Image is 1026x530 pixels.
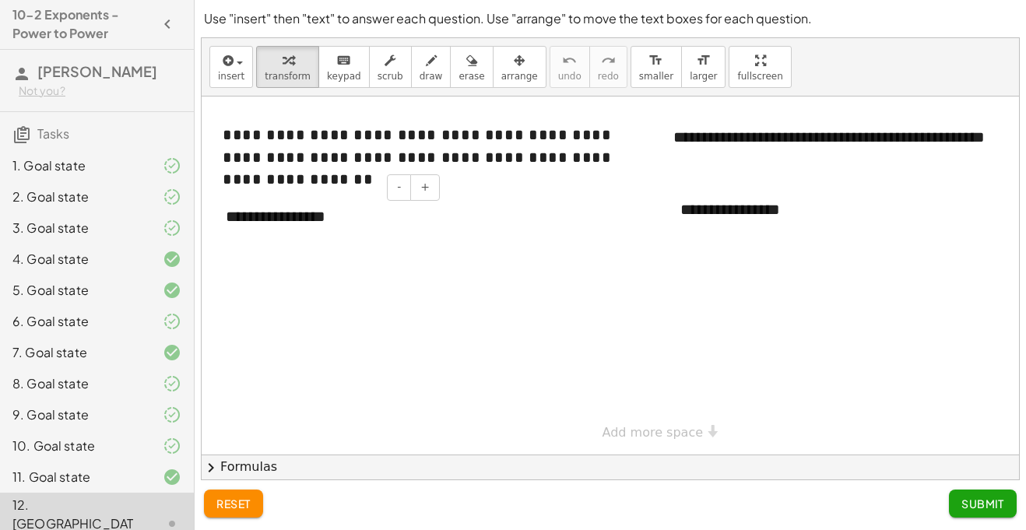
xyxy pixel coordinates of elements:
[369,46,412,88] button: scrub
[450,46,493,88] button: erase
[336,51,351,70] i: keyboard
[737,71,782,82] span: fullscreen
[163,374,181,393] i: Task finished and part of it marked as correct.
[209,46,253,88] button: insert
[163,405,181,424] i: Task finished and part of it marked as correct.
[163,468,181,486] i: Task finished and correct.
[639,71,673,82] span: smaller
[562,51,577,70] i: undo
[411,46,452,88] button: draw
[387,174,411,201] button: -
[12,437,138,455] div: 10. Goal state
[163,281,181,300] i: Task finished and correct.
[420,181,430,193] span: +
[558,71,582,82] span: undo
[202,458,220,477] span: chevron_right
[378,71,403,82] span: scrub
[12,156,138,175] div: 1. Goal state
[163,312,181,331] i: Task finished and part of it marked as correct.
[681,46,726,88] button: format_sizelarger
[12,312,138,331] div: 6. Goal state
[648,51,663,70] i: format_size
[163,250,181,269] i: Task finished and correct.
[204,490,263,518] button: reset
[12,5,153,43] h4: 10-2 Exponents - Power to Power
[37,62,157,80] span: [PERSON_NAME]
[696,51,711,70] i: format_size
[397,181,401,193] span: -
[12,374,138,393] div: 8. Goal state
[589,46,627,88] button: redoredo
[12,468,138,486] div: 11. Goal state
[12,188,138,206] div: 2. Goal state
[550,46,590,88] button: undoundo
[949,490,1017,518] button: Submit
[12,250,138,269] div: 4. Goal state
[690,71,717,82] span: larger
[410,174,440,201] button: +
[37,125,69,142] span: Tasks
[12,405,138,424] div: 9. Goal state
[420,71,443,82] span: draw
[19,83,181,99] div: Not you?
[163,219,181,237] i: Task finished and part of it marked as correct.
[202,455,1019,479] button: chevron_rightFormulas
[318,46,370,88] button: keyboardkeypad
[327,71,361,82] span: keypad
[601,51,616,70] i: redo
[218,71,244,82] span: insert
[163,437,181,455] i: Task finished and part of it marked as correct.
[12,281,138,300] div: 5. Goal state
[598,71,619,82] span: redo
[459,71,484,82] span: erase
[603,425,704,440] span: Add more space
[12,343,138,362] div: 7. Goal state
[163,156,181,175] i: Task finished and part of it marked as correct.
[204,9,1017,28] p: Use "insert" then "text" to answer each question. Use "arrange" to move the text boxes for each q...
[729,46,791,88] button: fullscreen
[163,343,181,362] i: Task finished and correct.
[265,71,311,82] span: transform
[501,71,538,82] span: arrange
[12,219,138,237] div: 3. Goal state
[216,497,251,511] span: reset
[631,46,682,88] button: format_sizesmaller
[163,188,181,206] i: Task finished and part of it marked as correct.
[961,497,1004,511] span: Submit
[256,46,319,88] button: transform
[493,46,546,88] button: arrange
